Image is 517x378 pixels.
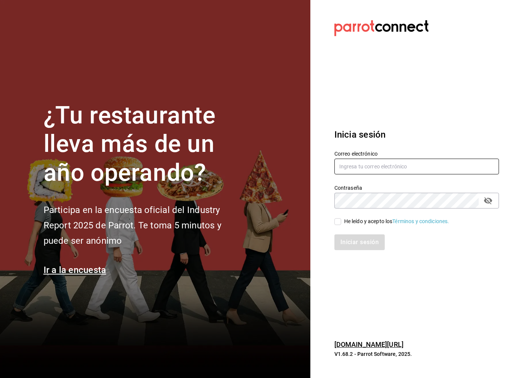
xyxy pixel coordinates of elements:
[344,217,449,225] div: He leído y acepto los
[44,202,246,248] h2: Participa en la encuesta oficial del Industry Report 2025 de Parrot. Te toma 5 minutos y puede se...
[334,350,499,358] p: V1.68.2 - Parrot Software, 2025.
[392,218,449,224] a: Términos y condiciones.
[334,128,499,141] h3: Inicia sesión
[334,151,499,156] label: Correo electrónico
[334,340,404,348] a: [DOMAIN_NAME][URL]
[44,265,106,275] a: Ir a la encuesta
[334,159,499,174] input: Ingresa tu correo electrónico
[334,185,499,190] label: Contraseña
[482,194,494,207] button: passwordField
[44,101,246,187] h1: ¿Tu restaurante lleva más de un año operando?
